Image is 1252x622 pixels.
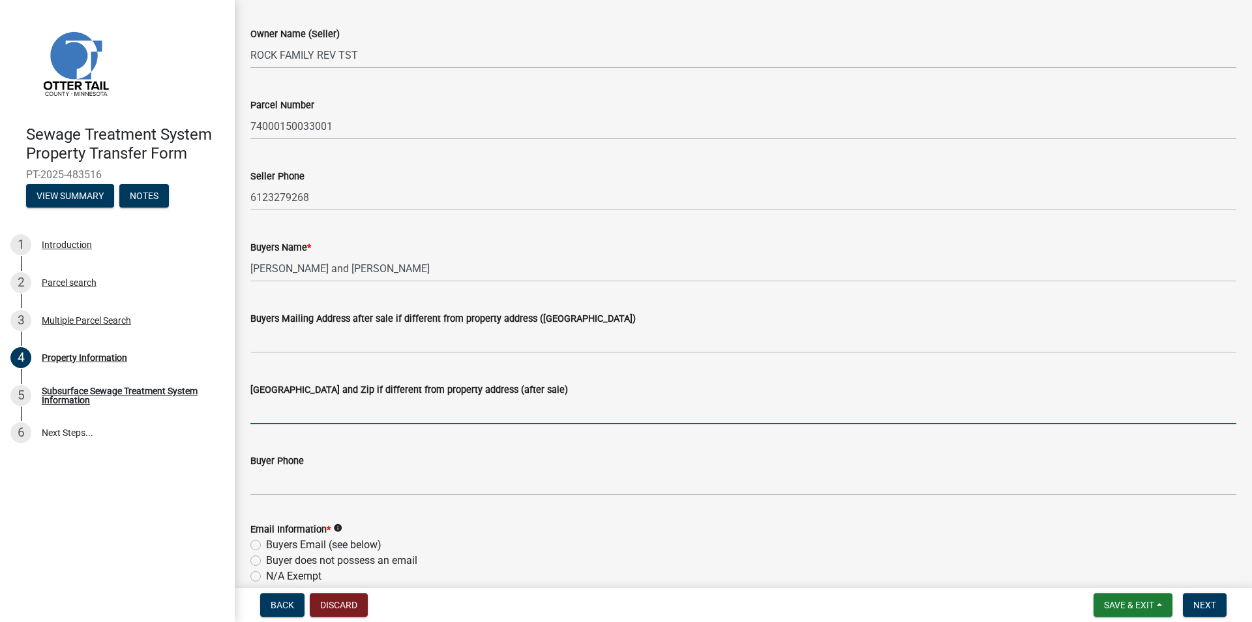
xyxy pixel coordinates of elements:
[42,240,92,249] div: Introduction
[26,125,224,163] h4: Sewage Treatment System Property Transfer Form
[250,525,331,535] label: Email Information
[42,316,131,325] div: Multiple Parcel Search
[271,600,294,610] span: Back
[119,184,169,208] button: Notes
[10,347,31,368] div: 4
[42,353,127,362] div: Property Information
[10,272,31,293] div: 2
[250,243,311,253] label: Buyers Name
[1094,593,1172,617] button: Save & Exit
[10,310,31,331] div: 3
[250,172,305,181] label: Seller Phone
[10,422,31,443] div: 6
[310,593,368,617] button: Discard
[333,523,342,533] i: info
[1193,600,1216,610] span: Next
[266,553,417,568] label: Buyer does not possess an email
[1104,600,1154,610] span: Save & Exit
[26,191,114,202] wm-modal-confirm: Summary
[10,234,31,255] div: 1
[250,386,568,395] label: [GEOGRAPHIC_DATA] and Zip if different from property address (after sale)
[260,593,305,617] button: Back
[119,191,169,202] wm-modal-confirm: Notes
[26,14,124,112] img: Otter Tail County, Minnesota
[42,386,214,405] div: Subsurface Sewage Treatment System Information
[26,184,114,208] button: View Summary
[26,168,209,181] span: PT-2025-483516
[10,385,31,406] div: 5
[1183,593,1227,617] button: Next
[250,101,314,110] label: Parcel Number
[250,457,304,466] label: Buyer Phone
[42,278,97,287] div: Parcel search
[250,30,340,39] label: Owner Name (Seller)
[250,315,636,324] label: Buyers Mailing Address after sale if different from property address ([GEOGRAPHIC_DATA])
[266,537,381,553] label: Buyers Email (see below)
[266,568,321,584] label: N/A Exempt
